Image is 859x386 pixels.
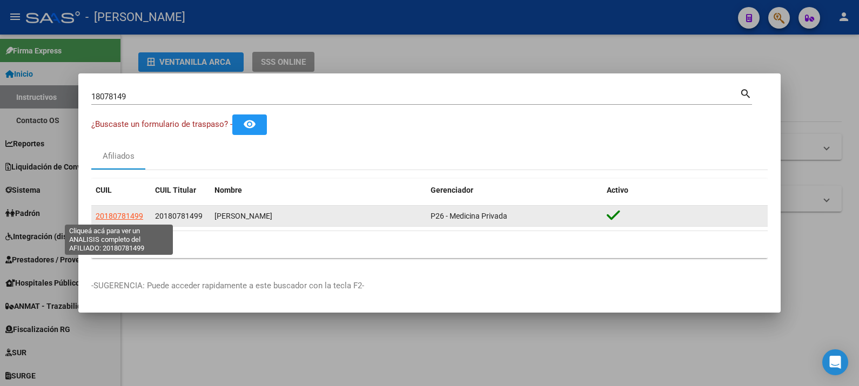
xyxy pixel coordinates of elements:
span: Nombre [214,186,242,194]
datatable-header-cell: Gerenciador [426,179,602,202]
span: Gerenciador [431,186,473,194]
span: ¿Buscaste un formulario de traspaso? - [91,119,232,129]
span: P26 - Medicina Privada [431,212,507,220]
mat-icon: remove_red_eye [243,118,256,131]
span: Activo [607,186,628,194]
datatable-header-cell: Nombre [210,179,426,202]
span: CUIL [96,186,112,194]
div: 1 total [91,231,768,258]
div: Afiliados [103,150,135,162]
datatable-header-cell: CUIL Titular [151,179,210,202]
datatable-header-cell: Activo [602,179,768,202]
mat-icon: search [740,86,752,99]
span: 20180781499 [155,212,203,220]
p: -SUGERENCIA: Puede acceder rapidamente a este buscador con la tecla F2- [91,280,768,292]
div: Open Intercom Messenger [822,349,848,375]
div: [PERSON_NAME] [214,210,422,222]
span: CUIL Titular [155,186,196,194]
span: 20180781499 [96,212,143,220]
datatable-header-cell: CUIL [91,179,151,202]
